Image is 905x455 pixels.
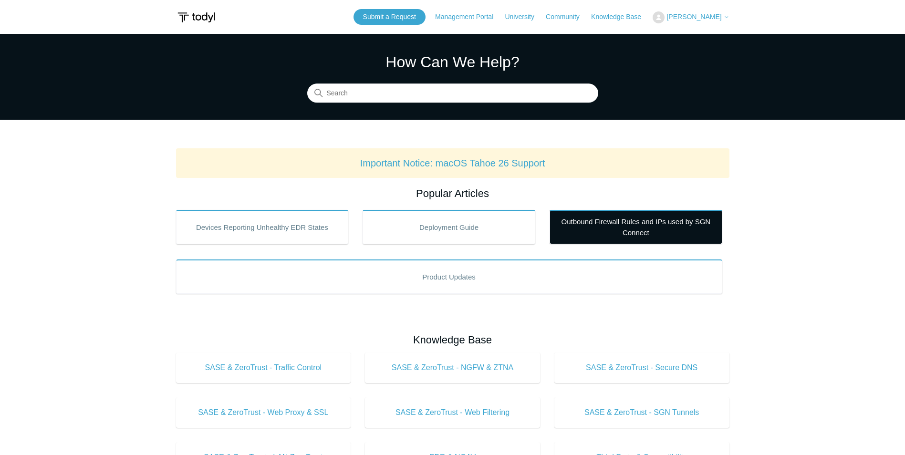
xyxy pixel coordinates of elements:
[354,9,426,25] a: Submit a Request
[591,12,651,22] a: Knowledge Base
[176,352,351,383] a: SASE & ZeroTrust - Traffic Control
[550,210,722,244] a: Outbound Firewall Rules and IPs used by SGN Connect
[554,352,729,383] a: SASE & ZeroTrust - Secure DNS
[176,186,729,201] h2: Popular Articles
[666,13,721,21] span: [PERSON_NAME]
[360,158,545,168] a: Important Notice: macOS Tahoe 26 Support
[379,407,526,418] span: SASE & ZeroTrust - Web Filtering
[190,407,337,418] span: SASE & ZeroTrust - Web Proxy & SSL
[546,12,589,22] a: Community
[176,332,729,348] h2: Knowledge Base
[307,51,598,73] h1: How Can We Help?
[365,397,540,428] a: SASE & ZeroTrust - Web Filtering
[505,12,543,22] a: University
[363,210,535,244] a: Deployment Guide
[554,397,729,428] a: SASE & ZeroTrust - SGN Tunnels
[176,259,722,294] a: Product Updates
[176,210,349,244] a: Devices Reporting Unhealthy EDR States
[379,362,526,373] span: SASE & ZeroTrust - NGFW & ZTNA
[365,352,540,383] a: SASE & ZeroTrust - NGFW & ZTNA
[307,84,598,103] input: Search
[190,362,337,373] span: SASE & ZeroTrust - Traffic Control
[653,11,729,23] button: [PERSON_NAME]
[569,362,715,373] span: SASE & ZeroTrust - Secure DNS
[435,12,503,22] a: Management Portal
[176,9,217,26] img: Todyl Support Center Help Center home page
[569,407,715,418] span: SASE & ZeroTrust - SGN Tunnels
[176,397,351,428] a: SASE & ZeroTrust - Web Proxy & SSL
